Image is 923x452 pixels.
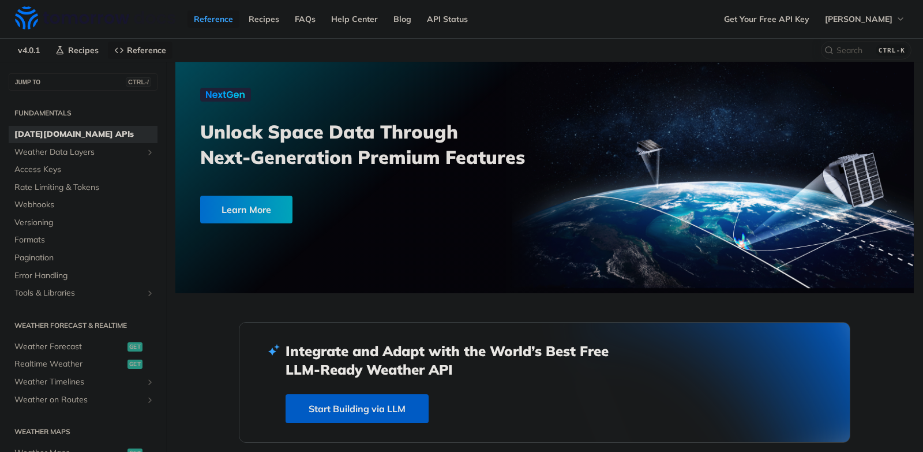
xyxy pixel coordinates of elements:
h2: Integrate and Adapt with the World’s Best Free LLM-Ready Weather API [286,342,626,379]
a: Weather Forecastget [9,338,157,356]
a: Access Keys [9,161,157,178]
a: Recipes [242,10,286,28]
a: Reference [187,10,239,28]
span: Webhooks [14,199,155,211]
a: FAQs [288,10,322,28]
a: Tools & LibrariesShow subpages for Tools & Libraries [9,285,157,302]
span: CTRL-/ [126,77,151,87]
span: Pagination [14,252,155,264]
span: Recipes [68,45,99,55]
a: Weather on RoutesShow subpages for Weather on Routes [9,391,157,409]
span: get [127,360,142,369]
span: Weather on Routes [14,394,142,406]
span: Error Handling [14,270,155,282]
img: Tomorrow.io Weather API Docs [15,6,175,29]
a: Realtime Weatherget [9,356,157,373]
a: Help Center [325,10,384,28]
button: JUMP TOCTRL-/ [9,73,157,91]
div: Learn More [200,196,292,223]
h2: Weather Forecast & realtime [9,320,157,331]
span: Weather Timelines [14,376,142,388]
kbd: CTRL-K [876,44,908,56]
a: Rate Limiting & Tokens [9,179,157,196]
a: Weather Data LayersShow subpages for Weather Data Layers [9,144,157,161]
a: Get Your Free API Key [718,10,816,28]
a: Pagination [9,249,157,267]
span: Formats [14,234,155,246]
button: [PERSON_NAME] [819,10,911,28]
span: Rate Limiting & Tokens [14,182,155,193]
a: API Status [421,10,474,28]
a: Blog [387,10,418,28]
span: Weather Data Layers [14,147,142,158]
span: Access Keys [14,164,155,175]
svg: Search [824,46,834,55]
a: [DATE][DOMAIN_NAME] APIs [9,126,157,143]
button: Show subpages for Weather Data Layers [145,148,155,157]
a: Weather TimelinesShow subpages for Weather Timelines [9,373,157,391]
span: v4.0.1 [12,42,46,59]
a: Webhooks [9,196,157,214]
a: Learn More [200,196,486,223]
a: Versioning [9,214,157,231]
span: [DATE][DOMAIN_NAME] APIs [14,129,155,140]
h2: Fundamentals [9,108,157,118]
span: [PERSON_NAME] [825,14,892,24]
a: Formats [9,231,157,249]
span: get [127,342,142,352]
img: NextGen [200,88,251,102]
button: Show subpages for Weather Timelines [145,378,155,387]
a: Recipes [49,42,105,59]
button: Show subpages for Weather on Routes [145,395,155,405]
span: Tools & Libraries [14,287,142,299]
a: Start Building via LLM [286,394,429,423]
span: Weather Forecast [14,341,125,353]
a: Error Handling [9,267,157,285]
span: Reference [127,45,166,55]
span: Realtime Weather [14,358,125,370]
h3: Unlock Space Data Through Next-Generation Premium Features [200,119,557,170]
button: Show subpages for Tools & Libraries [145,289,155,298]
a: Reference [108,42,172,59]
span: Versioning [14,217,155,229]
h2: Weather Maps [9,427,157,437]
